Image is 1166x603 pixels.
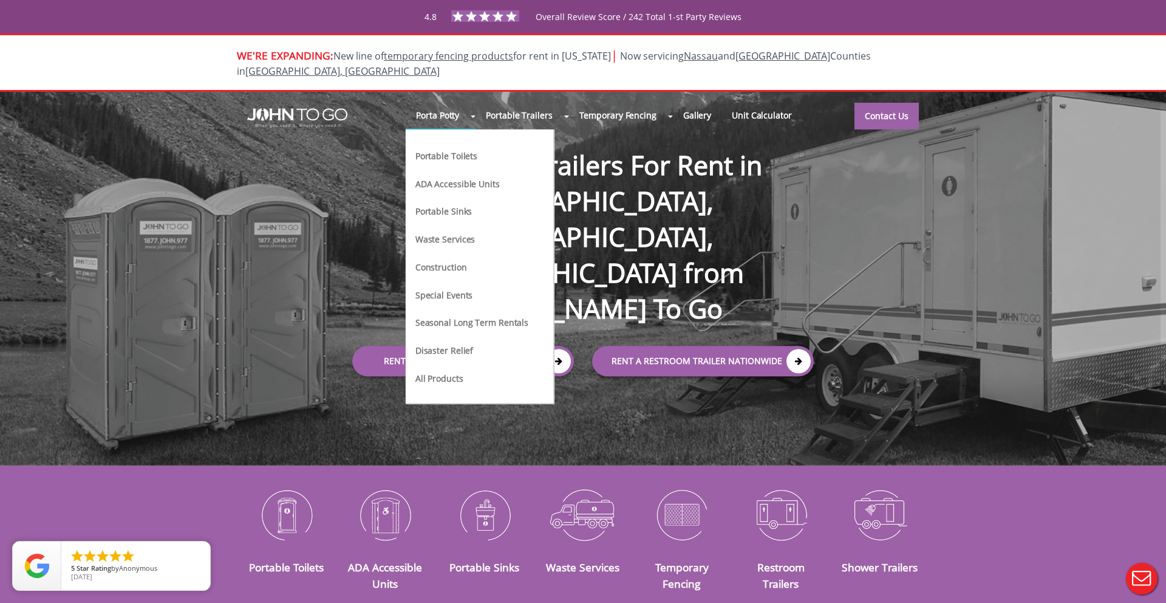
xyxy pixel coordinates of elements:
[536,11,742,47] span: Overall Review Score / 242 Total 1-st Party Reviews
[641,483,722,546] img: Temporary-Fencing-cion_N.png
[83,549,97,563] li: 
[25,554,49,578] img: Review Rating
[237,49,871,78] span: New line of for rent in [US_STATE]
[71,572,92,581] span: [DATE]
[655,560,709,590] a: Temporary Fencing
[414,149,479,162] a: Portable Toilets
[245,64,440,78] a: [GEOGRAPHIC_DATA], [GEOGRAPHIC_DATA]
[611,47,618,63] span: |
[247,108,347,128] img: JOHN to go
[444,483,525,546] img: Portable-Sinks-icon_N.png
[77,563,111,573] span: Star Rating
[721,102,802,128] a: Unit Calculator
[684,49,718,63] a: Nassau
[340,108,826,327] h1: Bathroom Trailers For Rent in [GEOGRAPHIC_DATA], [GEOGRAPHIC_DATA], [GEOGRAPHIC_DATA] from [PERSO...
[546,560,619,574] a: Waste Services
[108,549,123,563] li: 
[352,346,574,377] a: Rent a Porta Potty Locally
[414,232,477,245] a: Waste Services
[119,563,157,573] span: Anonymous
[71,565,200,573] span: by
[237,48,333,63] span: WE'RE EXPANDING:
[414,288,474,301] a: Special Events
[740,483,821,546] img: Restroom-Trailers-icon_N.png
[854,103,919,129] a: Contact Us
[70,549,84,563] li: 
[414,204,474,217] a: Portable Sinks
[384,49,513,63] a: temporary fencing products
[95,549,110,563] li: 
[348,560,422,590] a: ADA Accessible Units
[476,102,562,128] a: Portable Trailers
[246,483,327,546] img: Portable-Toilets-icon_N.png
[839,483,920,546] img: Shower-Trailers-icon_N.png
[414,177,501,190] a: ADA Accessible Units
[414,371,465,384] a: All Products
[71,563,75,573] span: 5
[592,346,814,377] a: rent a RESTROOM TRAILER Nationwide
[414,315,530,328] a: Seasonal Long Term Rentals
[237,49,871,78] span: Now servicing and Counties in
[543,483,624,546] img: Waste-Services-icon_N.png
[569,102,667,128] a: Temporary Fencing
[449,560,519,574] a: Portable Sinks
[424,11,437,22] span: 4.8
[414,260,468,273] a: Construction
[842,560,918,574] a: Shower Trailers
[673,102,721,128] a: Gallery
[414,343,475,356] a: Disaster Relief
[121,549,135,563] li: 
[406,102,469,128] a: Porta Potty
[249,560,324,574] a: Portable Toilets
[735,49,830,63] a: [GEOGRAPHIC_DATA]
[1117,554,1166,603] button: Live Chat
[345,483,426,546] img: ADA-Accessible-Units-icon_N.png
[757,560,805,590] a: Restroom Trailers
